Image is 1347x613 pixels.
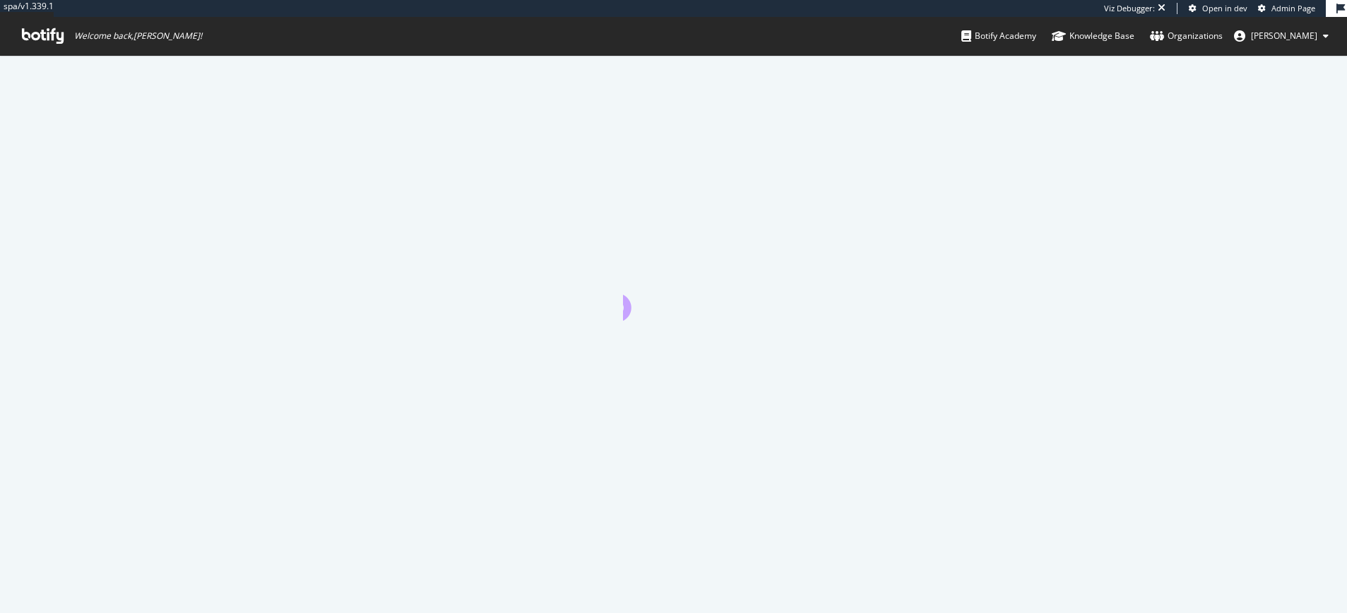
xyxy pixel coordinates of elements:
a: Admin Page [1258,3,1315,14]
a: Organizations [1150,17,1223,55]
a: Open in dev [1189,3,1247,14]
div: Knowledge Base [1052,29,1134,43]
span: Open in dev [1202,3,1247,13]
span: Nathalie Geoffrin [1251,30,1317,42]
div: Organizations [1150,29,1223,43]
div: Viz Debugger: [1104,3,1155,14]
div: Botify Academy [961,29,1036,43]
span: Welcome back, [PERSON_NAME] ! [74,30,202,42]
a: Knowledge Base [1052,17,1134,55]
span: Admin Page [1271,3,1315,13]
a: Botify Academy [961,17,1036,55]
button: [PERSON_NAME] [1223,25,1340,47]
